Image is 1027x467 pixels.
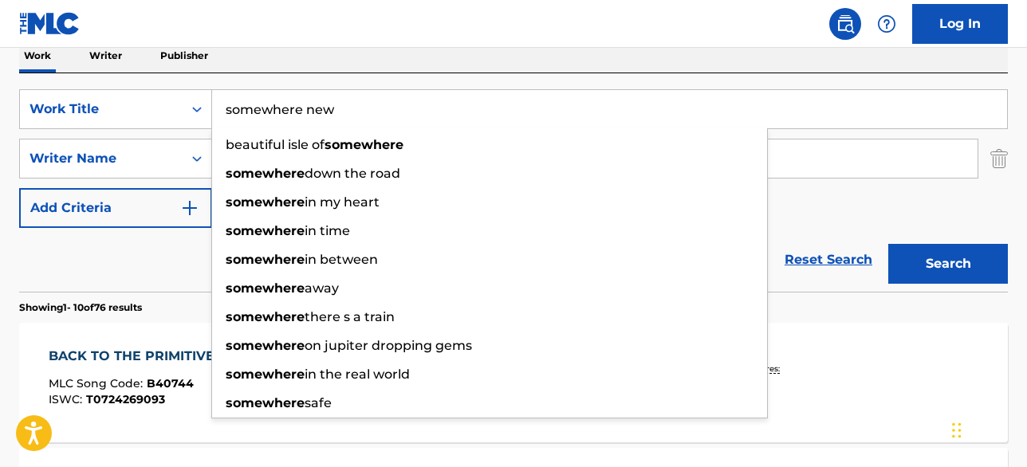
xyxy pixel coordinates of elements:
img: 9d2ae6d4665cec9f34b9.svg [180,198,199,218]
span: on jupiter dropping gems [305,338,472,353]
span: away [305,281,339,296]
div: Drag [952,406,962,454]
span: ISWC : [49,392,86,406]
span: MLC Song Code : [49,376,147,390]
span: safe [305,395,332,410]
p: Showing 1 - 10 of 76 results [19,300,142,315]
form: Search Form [19,89,1008,292]
strong: somewhere [226,395,305,410]
span: in the real world [305,367,410,382]
div: BACK TO THE PRIMITIVE [49,347,222,366]
div: Writer Name [30,149,173,168]
a: BACK TO THE PRIMITIVEMLC Song Code:B40744ISWC:T0724269093Writers (1)[PERSON_NAME]Recording Artist... [19,323,1008,442]
p: Writer [85,39,127,73]
div: Work Title [30,100,173,119]
span: in time [305,223,350,238]
a: Reset Search [777,242,880,277]
strong: somewhere [226,309,305,324]
span: T0724269093 [86,392,165,406]
button: Search [888,244,1008,284]
span: in between [305,252,378,267]
img: search [836,14,855,33]
strong: somewhere [325,137,403,152]
button: Add Criteria [19,188,212,228]
span: there s a train [305,309,395,324]
a: Log In [912,4,1008,44]
span: down the road [305,166,400,181]
span: beautiful isle of [226,137,325,152]
p: Work [19,39,56,73]
span: B40744 [147,376,194,390]
strong: somewhere [226,281,305,296]
p: Publisher [155,39,213,73]
strong: somewhere [226,338,305,353]
img: MLC Logo [19,12,81,35]
a: Public Search [829,8,861,40]
strong: somewhere [226,252,305,267]
strong: somewhere [226,194,305,210]
strong: somewhere [226,166,305,181]
span: in my heart [305,194,380,210]
div: Help [871,8,903,40]
strong: somewhere [226,367,305,382]
img: help [877,14,896,33]
iframe: Chat Widget [947,390,1027,467]
img: Delete Criterion [990,139,1008,179]
strong: somewhere [226,223,305,238]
